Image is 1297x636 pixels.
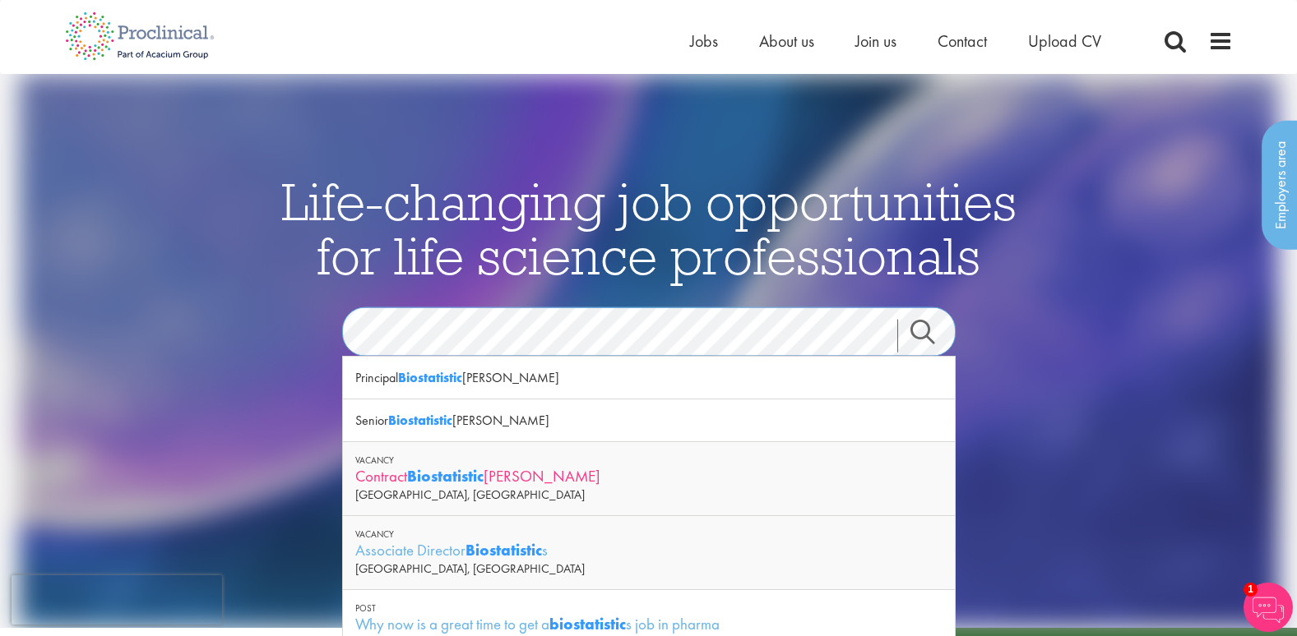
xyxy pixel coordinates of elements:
[355,466,943,486] div: Contract [PERSON_NAME]
[398,369,462,386] strong: Biostatistic
[897,319,968,352] a: Job search submit button
[1028,30,1101,52] a: Upload CV
[281,168,1017,288] span: Life-changing job opportunities for life science professionals
[355,486,943,503] div: [GEOGRAPHIC_DATA], [GEOGRAPHIC_DATA]
[355,528,943,540] div: Vacancy
[355,614,943,634] div: Why now is a great time to get a s job in pharma
[1244,583,1258,597] span: 1
[549,614,626,634] strong: biostatistic
[355,602,943,614] div: Post
[759,30,814,52] a: About us
[466,540,542,560] strong: Biostatistic
[407,466,484,486] strong: Biostatistic
[355,540,943,560] div: Associate Director s
[388,412,452,429] strong: Biostatistic
[12,575,222,624] iframe: reCAPTCHA
[355,454,943,466] div: Vacancy
[1244,583,1293,632] img: Chatbot
[19,74,1278,628] img: candidate home
[343,399,955,442] div: Senior [PERSON_NAME]
[938,30,987,52] a: Contact
[690,30,718,52] a: Jobs
[355,560,943,577] div: [GEOGRAPHIC_DATA], [GEOGRAPHIC_DATA]
[855,30,896,52] a: Join us
[343,357,955,399] div: Principal [PERSON_NAME]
